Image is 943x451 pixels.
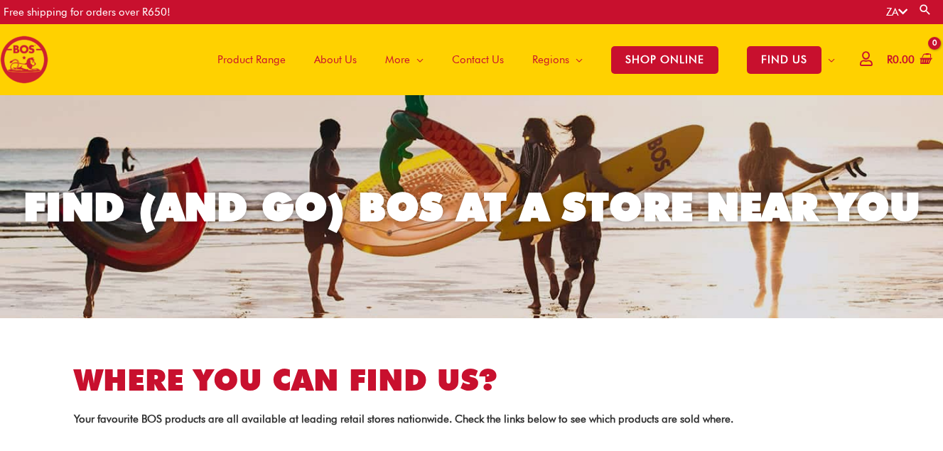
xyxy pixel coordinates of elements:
a: ZA [886,6,907,18]
span: SHOP ONLINE [611,46,718,74]
span: Contact Us [452,38,504,81]
h2: Where you can find us? [74,361,870,400]
span: About Us [314,38,357,81]
bdi: 0.00 [887,53,915,66]
nav: Site Navigation [193,24,849,95]
span: FIND US [747,46,821,74]
a: Contact Us [438,24,518,95]
div: FIND (AND GO) BOS AT A STORE NEAR YOU [23,188,920,227]
a: About Us [300,24,371,95]
span: More [385,38,410,81]
a: Regions [518,24,597,95]
span: R [887,53,893,66]
span: Product Range [217,38,286,81]
a: Product Range [203,24,300,95]
p: Your favourite BOS products are all available at leading retail stores nationwide. Check the link... [74,414,870,425]
a: View Shopping Cart, empty [884,44,932,76]
a: SHOP ONLINE [597,24,733,95]
a: Search button [918,3,932,16]
a: More [371,24,438,95]
span: Regions [532,38,569,81]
